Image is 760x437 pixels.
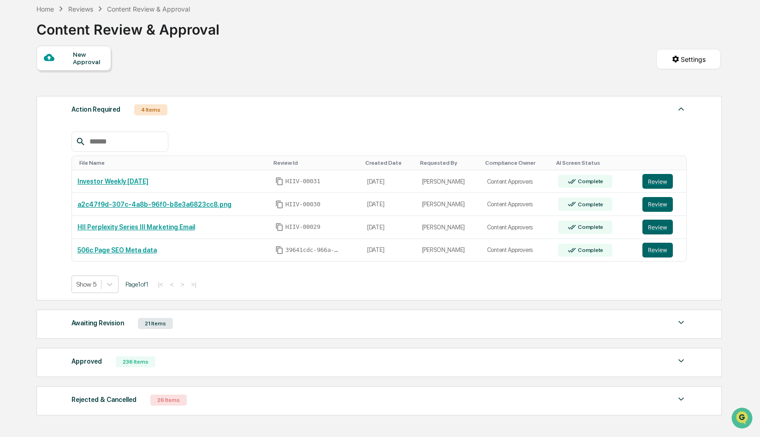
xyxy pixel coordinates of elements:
a: Review [642,174,681,189]
td: Content Approvers [481,216,553,239]
div: Reviews [68,5,93,13]
td: [PERSON_NAME] [416,170,481,193]
a: 🖐️Preclearance [6,113,63,129]
span: HIIV-00030 [285,201,321,208]
button: > [178,281,187,288]
div: 🖐️ [9,117,17,125]
span: Data Lookup [18,134,58,143]
div: Toggle SortBy [79,160,266,166]
a: a2c47f9d-307c-4a8b-96f0-b8e3a6823cc8.png [77,201,232,208]
img: caret [676,394,687,405]
div: Toggle SortBy [644,160,683,166]
div: Toggle SortBy [485,160,549,166]
span: Copy Id [275,200,284,209]
span: Page 1 of 1 [125,281,148,288]
span: Attestations [76,116,114,126]
span: HIIV-00031 [285,178,321,185]
span: Copy Id [275,177,284,186]
button: Review [642,197,673,212]
td: Content Approvers [481,193,553,216]
span: Preclearance [18,116,59,126]
span: Pylon [92,156,112,163]
span: 39641cdc-966a-4e65-879f-2a6a777944d8 [285,246,341,254]
td: [DATE] [362,239,416,262]
button: Review [642,220,673,234]
div: Toggle SortBy [420,160,478,166]
p: How can we help? [9,19,168,34]
td: [PERSON_NAME] [416,216,481,239]
div: Toggle SortBy [365,160,413,166]
button: >| [188,281,199,288]
div: Start new chat [31,71,151,80]
td: [DATE] [362,170,416,193]
span: Copy Id [275,246,284,254]
button: Review [642,243,673,257]
div: 🔎 [9,135,17,142]
div: 26 Items [150,395,187,406]
div: 21 Items [138,318,173,329]
button: < [167,281,177,288]
div: Toggle SortBy [556,160,633,166]
button: |< [155,281,166,288]
a: Investor Weekly [DATE] [77,178,148,185]
button: Review [642,174,673,189]
button: Start new chat [157,73,168,84]
div: Complete [576,201,603,208]
div: 🗄️ [67,117,74,125]
div: Content Review & Approval [36,14,220,38]
div: Rejected & Cancelled [71,394,137,406]
a: HII Perplexity Series III Marketing Email [77,223,195,231]
div: New Approval [73,51,104,66]
div: We're offline, we'll be back soon [31,80,120,87]
a: Review [642,220,681,234]
img: caret [676,103,687,114]
div: 4 Items [134,104,167,115]
div: Complete [576,224,603,230]
div: Action Required [71,103,120,115]
a: Powered byPylon [65,156,112,163]
a: Review [642,197,681,212]
img: 1746055101610-c473b297-6a78-478c-a979-82029cc54cd1 [9,71,26,87]
a: Review [642,243,681,257]
td: [DATE] [362,216,416,239]
a: 506c Page SEO Meta data [77,246,157,254]
div: Toggle SortBy [273,160,358,166]
div: Home [36,5,54,13]
a: 🔎Data Lookup [6,130,62,147]
div: 236 Items [116,356,155,367]
div: Awaiting Revision [71,317,124,329]
img: caret [676,355,687,366]
span: Copy Id [275,223,284,231]
td: Content Approvers [481,170,553,193]
button: Settings [656,49,721,69]
td: [PERSON_NAME] [416,193,481,216]
td: Content Approvers [481,239,553,262]
iframe: Open customer support [730,407,755,431]
div: Approved [71,355,102,367]
div: Content Review & Approval [107,5,190,13]
img: caret [676,317,687,328]
div: Complete [576,178,603,185]
a: 🗄️Attestations [63,113,118,129]
div: Complete [576,247,603,253]
span: HIIV-00029 [285,223,321,231]
td: [DATE] [362,193,416,216]
td: [PERSON_NAME] [416,239,481,262]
